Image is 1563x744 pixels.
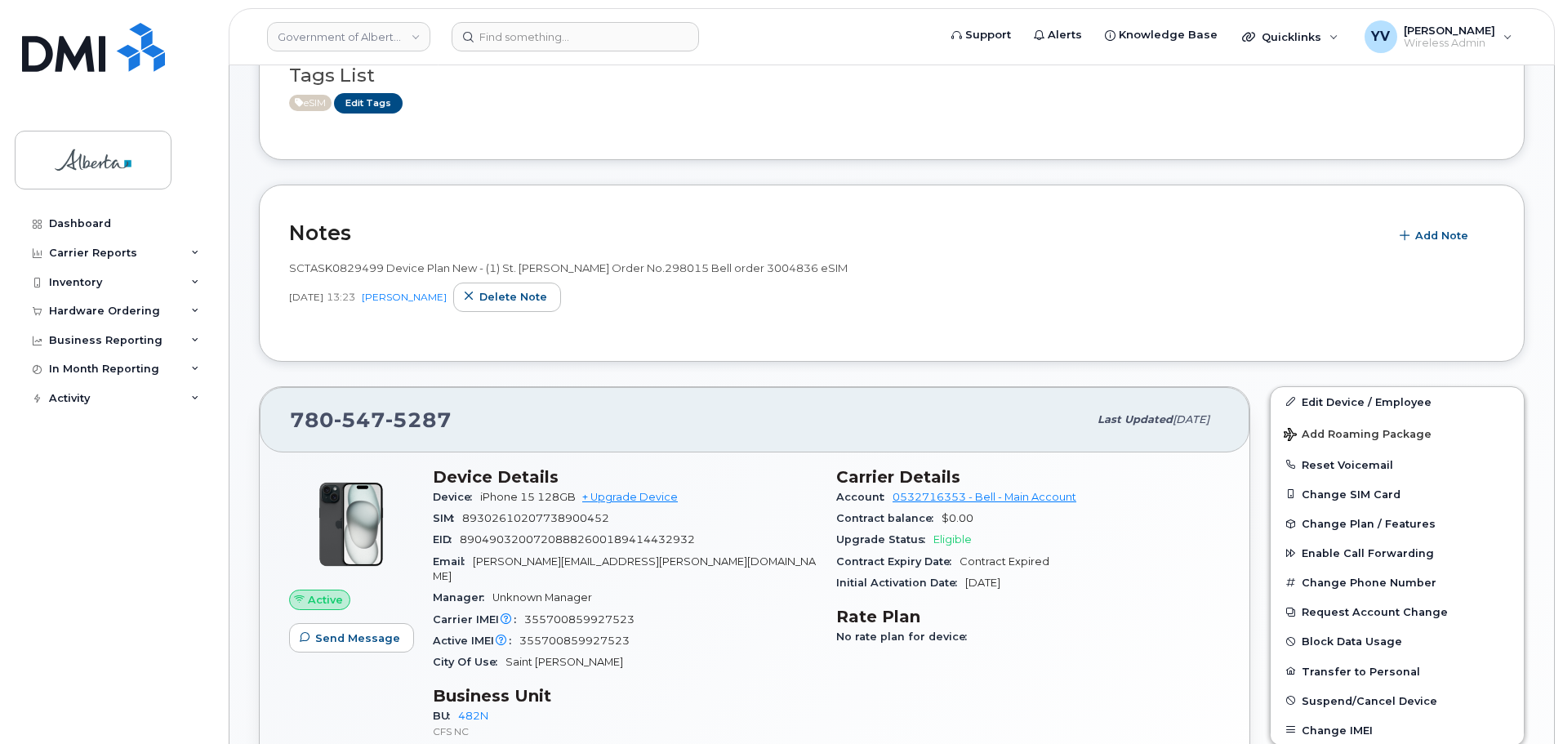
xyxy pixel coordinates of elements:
span: 780 [290,408,452,432]
span: [DATE] [1173,413,1209,425]
span: Active IMEI [433,635,519,647]
button: Enable Call Forwarding [1271,538,1524,568]
span: Last updated [1098,413,1173,425]
button: Change Phone Number [1271,568,1524,597]
span: YV [1371,27,1390,47]
input: Find something... [452,22,699,51]
a: Knowledge Base [1093,19,1229,51]
a: [PERSON_NAME] [362,291,447,303]
span: 13:23 [327,290,355,304]
span: Active [289,95,332,111]
button: Add Roaming Package [1271,417,1524,450]
span: SIM [433,512,462,524]
span: 89302610207738900452 [462,512,609,524]
button: Delete note [453,283,561,312]
span: 355700859927523 [519,635,630,647]
span: Carrier IMEI [433,613,524,626]
span: Support [965,27,1011,43]
span: Alerts [1048,27,1082,43]
a: 482N [458,710,488,722]
span: Active [308,592,343,608]
span: Enable Call Forwarding [1302,547,1434,559]
button: Transfer to Personal [1271,657,1524,686]
h3: Rate Plan [836,607,1220,626]
span: Saint [PERSON_NAME] [505,656,623,668]
button: Suspend/Cancel Device [1271,686,1524,715]
span: Contract balance [836,512,942,524]
button: Add Note [1389,221,1482,251]
h3: Tags List [289,65,1494,86]
span: Contract Expired [960,555,1049,568]
a: Alerts [1022,19,1093,51]
span: Add Note [1415,228,1468,243]
div: Quicklinks [1231,20,1350,53]
span: Account [836,491,893,503]
span: Unknown Manager [492,591,592,604]
span: Wireless Admin [1404,37,1495,50]
a: Edit Device / Employee [1271,387,1524,417]
span: Add Roaming Package [1284,428,1432,443]
span: City Of Use [433,656,505,668]
span: EID [433,533,460,546]
span: No rate plan for device [836,630,975,643]
span: BU [433,710,458,722]
span: Change Plan / Features [1302,518,1436,530]
button: Change Plan / Features [1271,509,1524,538]
span: iPhone 15 128GB [480,491,576,503]
span: [DATE] [965,577,1000,589]
span: Knowledge Base [1119,27,1218,43]
span: [PERSON_NAME][EMAIL_ADDRESS][PERSON_NAME][DOMAIN_NAME] [433,555,816,582]
span: [DATE] [289,290,323,304]
span: Quicklinks [1262,30,1321,43]
span: $0.00 [942,512,973,524]
a: 0532716353 - Bell - Main Account [893,491,1076,503]
span: 355700859927523 [524,613,635,626]
a: Government of Alberta (GOA) [267,22,430,51]
span: Initial Activation Date [836,577,965,589]
button: Reset Voicemail [1271,450,1524,479]
h3: Business Unit [433,686,817,706]
span: [PERSON_NAME] [1404,24,1495,37]
button: Request Account Change [1271,597,1524,626]
a: + Upgrade Device [582,491,678,503]
span: Suspend/Cancel Device [1302,694,1437,706]
span: 5287 [385,408,452,432]
span: 547 [334,408,385,432]
span: Manager [433,591,492,604]
a: Support [940,19,1022,51]
button: Block Data Usage [1271,626,1524,656]
span: Send Message [315,630,400,646]
button: Send Message [289,623,414,653]
h3: Device Details [433,467,817,487]
span: Eligible [933,533,972,546]
span: Device [433,491,480,503]
h2: Notes [289,221,1381,245]
div: Yen Vong [1353,20,1524,53]
p: CFS NC [433,724,817,738]
img: iPhone_15_Black.png [302,475,400,573]
span: SCTASK0829499 Device Plan New - (1) St. [PERSON_NAME] Order No.298015 Bell order 3004836 eSIM [289,261,848,274]
span: Contract Expiry Date [836,555,960,568]
span: Email [433,555,473,568]
span: Upgrade Status [836,533,933,546]
a: Edit Tags [334,93,403,114]
button: Change SIM Card [1271,479,1524,509]
h3: Carrier Details [836,467,1220,487]
span: 89049032007208882600189414432932 [460,533,695,546]
span: Delete note [479,289,547,305]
